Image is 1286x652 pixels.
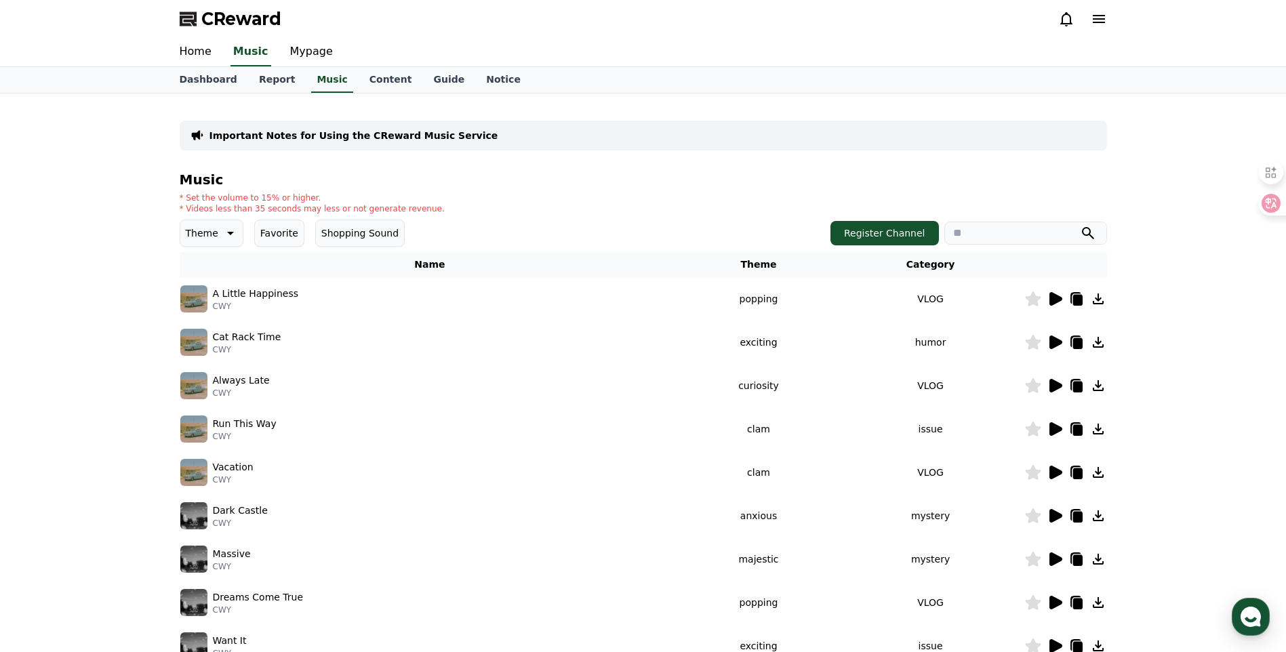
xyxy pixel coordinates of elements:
img: music [180,502,207,529]
td: mystery [837,537,1024,581]
button: Favorite [254,220,304,247]
a: Notice [475,67,531,93]
p: Always Late [213,373,270,388]
button: Theme [180,220,243,247]
h4: Music [180,172,1107,187]
img: music [180,415,207,443]
a: Home [169,38,222,66]
a: Mypage [279,38,344,66]
a: Messages [89,430,175,464]
p: * Videos less than 35 seconds may less or not generate revenue. [180,203,445,214]
p: Want It [213,634,247,648]
td: popping [680,581,837,624]
a: Report [248,67,306,93]
th: Category [837,252,1024,277]
td: majestic [680,537,837,581]
p: CWY [213,388,270,399]
td: mystery [837,494,1024,537]
th: Theme [680,252,837,277]
p: CWY [213,431,277,442]
td: VLOG [837,451,1024,494]
a: Content [359,67,423,93]
span: Messages [113,451,153,462]
a: Music [311,67,353,93]
td: clam [680,451,837,494]
img: music [180,546,207,573]
button: Register Channel [830,221,939,245]
a: Home [4,430,89,464]
p: CWY [213,474,254,485]
td: anxious [680,494,837,537]
td: VLOG [837,581,1024,624]
span: CReward [201,8,281,30]
p: Dark Castle [213,504,268,518]
td: curiosity [680,364,837,407]
a: Settings [175,430,260,464]
img: music [180,459,207,486]
p: Run This Way [213,417,277,431]
a: Guide [422,67,475,93]
td: issue [837,407,1024,451]
img: music [180,372,207,399]
p: Dreams Come True [213,590,304,605]
p: CWY [213,518,268,529]
span: Settings [201,450,234,461]
p: CWY [213,561,251,572]
td: VLOG [837,364,1024,407]
a: Music [230,38,271,66]
p: CWY [213,605,304,615]
img: music [180,285,207,312]
p: Massive [213,547,251,561]
a: Important Notes for Using the CReward Music Service [209,129,498,142]
p: A Little Happiness [213,287,299,301]
a: Dashboard [169,67,248,93]
p: Vacation [213,460,254,474]
p: CWY [213,344,281,355]
td: clam [680,407,837,451]
td: VLOG [837,277,1024,321]
td: humor [837,321,1024,364]
button: Shopping Sound [315,220,405,247]
td: exciting [680,321,837,364]
p: Cat Rack Time [213,330,281,344]
img: music [180,589,207,616]
img: music [180,329,207,356]
span: Home [35,450,58,461]
p: CWY [213,301,299,312]
p: Theme [186,224,218,243]
a: CReward [180,8,281,30]
td: popping [680,277,837,321]
th: Name [180,252,681,277]
p: * Set the volume to 15% or higher. [180,192,445,203]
